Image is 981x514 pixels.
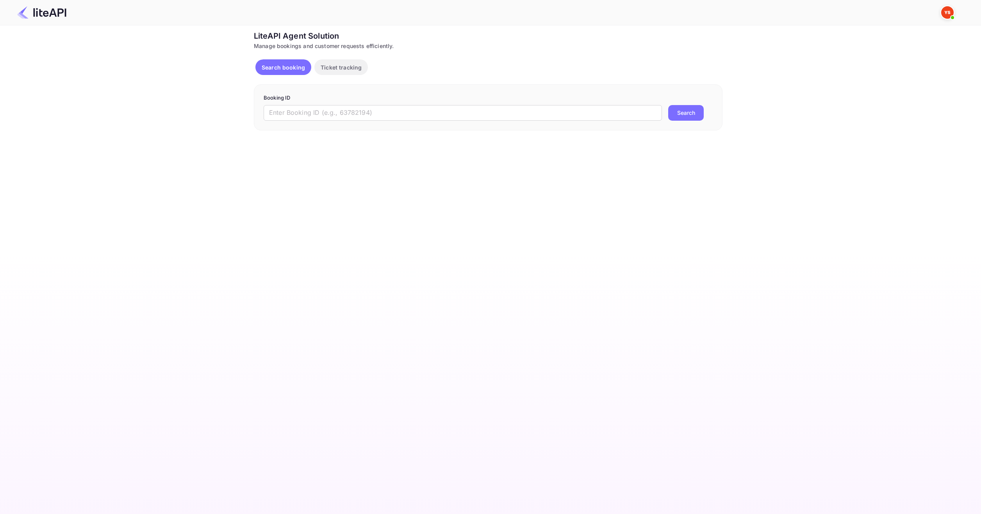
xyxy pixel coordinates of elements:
p: Ticket tracking [321,63,362,71]
img: Yandex Support [941,6,954,19]
input: Enter Booking ID (e.g., 63782194) [264,105,662,121]
div: LiteAPI Agent Solution [254,30,722,42]
p: Booking ID [264,94,713,102]
p: Search booking [262,63,305,71]
button: Search [668,105,704,121]
img: LiteAPI Logo [17,6,66,19]
div: Manage bookings and customer requests efficiently. [254,42,722,50]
